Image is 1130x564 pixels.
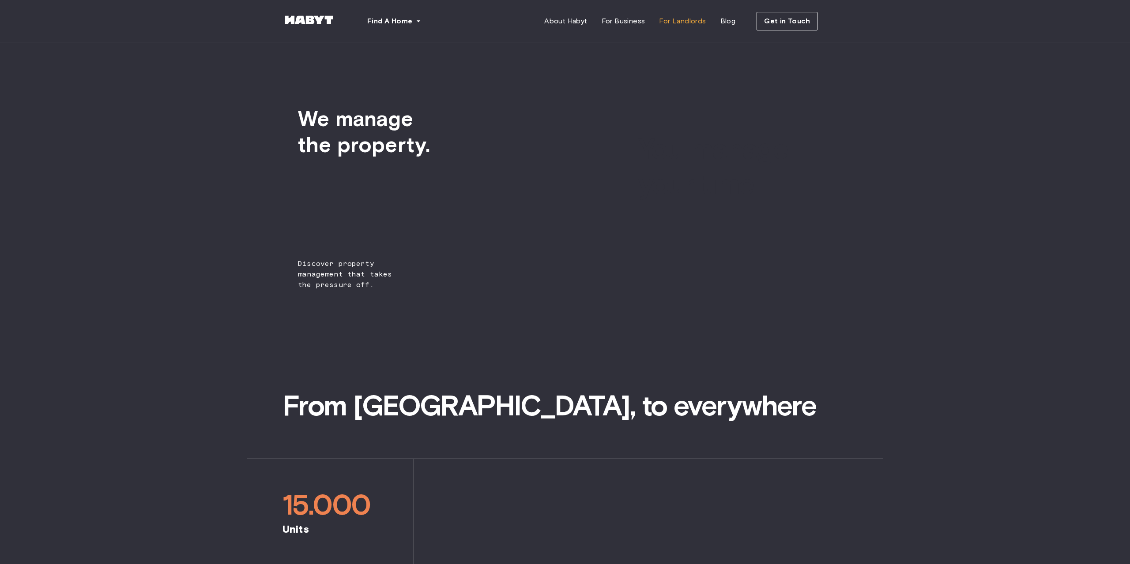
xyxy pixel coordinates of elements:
a: For Business [595,12,652,30]
a: Blog [713,12,743,30]
span: Discover property management that takes the pressure off. [247,42,409,290]
span: Find A Home [367,16,412,26]
span: Get in Touch [764,16,810,26]
span: For Landlords [659,16,706,26]
span: Units [282,523,378,536]
img: we-make-moves-not-waiting-lists [247,42,883,325]
img: avatar [832,13,847,29]
img: Habyt [282,15,335,24]
span: You manage your time. [638,42,883,202]
span: Blog [720,16,736,26]
a: About Habyt [537,12,594,30]
button: Find A Home [360,12,428,30]
span: For Business [602,16,645,26]
a: For Landlords [652,12,713,30]
span: About Habyt [544,16,587,26]
span: 15.000 [282,487,378,523]
span: From [GEOGRAPHIC_DATA], to everywhere [282,388,847,423]
button: Get in Touch [757,12,817,30]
